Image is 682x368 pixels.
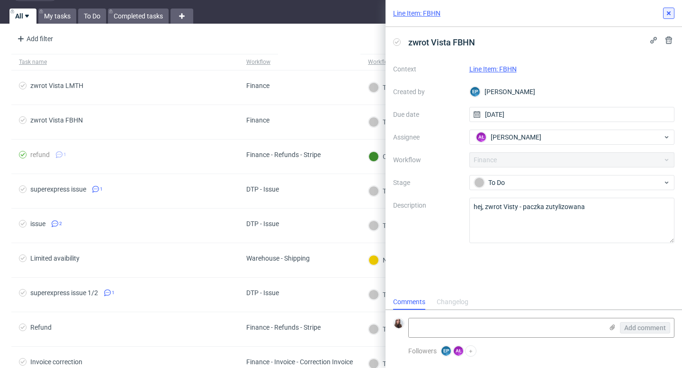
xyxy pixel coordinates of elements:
[9,9,36,24] a: All
[30,220,45,228] div: issue
[437,295,468,310] div: Changelog
[469,84,675,99] div: [PERSON_NAME]
[30,116,83,124] div: zwrot Vista FBHN
[368,186,399,196] div: To Do
[454,346,463,356] figcaption: AŁ
[63,151,66,158] span: 1
[394,319,404,328] img: Sandra Beśka
[112,289,115,297] span: 1
[441,346,451,356] figcaption: EP
[59,220,62,228] span: 2
[78,9,106,24] a: To Do
[246,254,310,262] div: Warehouse - Shipping
[368,324,399,334] div: To Do
[393,177,462,188] label: Stage
[408,347,437,355] span: Followers
[491,132,541,142] span: [PERSON_NAME]
[108,9,169,24] a: Completed tasks
[469,198,675,243] textarea: hej, zwrot Visty - paczka zutylizowana
[38,9,76,24] a: My tasks
[368,220,399,231] div: To Do
[246,82,269,89] div: Finance
[100,185,103,193] span: 1
[393,131,462,143] label: Assignee
[246,116,269,124] div: Finance
[30,324,52,331] div: Refund
[246,58,270,66] div: Workflow
[368,255,434,265] div: Need information
[474,177,663,188] div: To Do
[246,289,279,297] div: DTP - Issue
[465,345,476,357] button: +
[246,151,321,158] div: Finance - Refunds - Stripe
[30,358,82,366] div: Invoice correction
[368,82,399,93] div: To Do
[368,289,399,300] div: To Do
[470,87,480,96] figcaption: EP
[476,132,486,142] figcaption: AŁ
[393,9,440,18] a: Line Item: FBHN
[393,295,425,310] div: Comments
[469,65,517,73] a: Line Item: FBHN
[246,324,321,331] div: Finance - Refunds - Stripe
[30,289,98,297] div: superexpress issue 1/2
[393,86,462,97] label: Created by
[246,358,353,366] div: Finance - Invoice - Correction Invoice
[393,154,462,166] label: Workflow
[393,200,462,241] label: Description
[368,58,408,66] div: Workflow stage
[393,109,462,120] label: Due date
[19,58,231,66] span: Task name
[30,185,86,193] div: superexpress issue
[404,35,479,50] span: zwrot Vista FBHN
[246,185,279,193] div: DTP - Issue
[13,31,55,46] div: Add filter
[30,82,83,89] div: zwrot Vista LMTH
[393,63,462,75] label: Context
[368,117,399,127] div: To Do
[30,151,50,158] div: refund
[246,220,279,228] div: DTP - Issue
[30,254,80,262] div: Limited avaibility
[368,151,414,162] div: Completed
